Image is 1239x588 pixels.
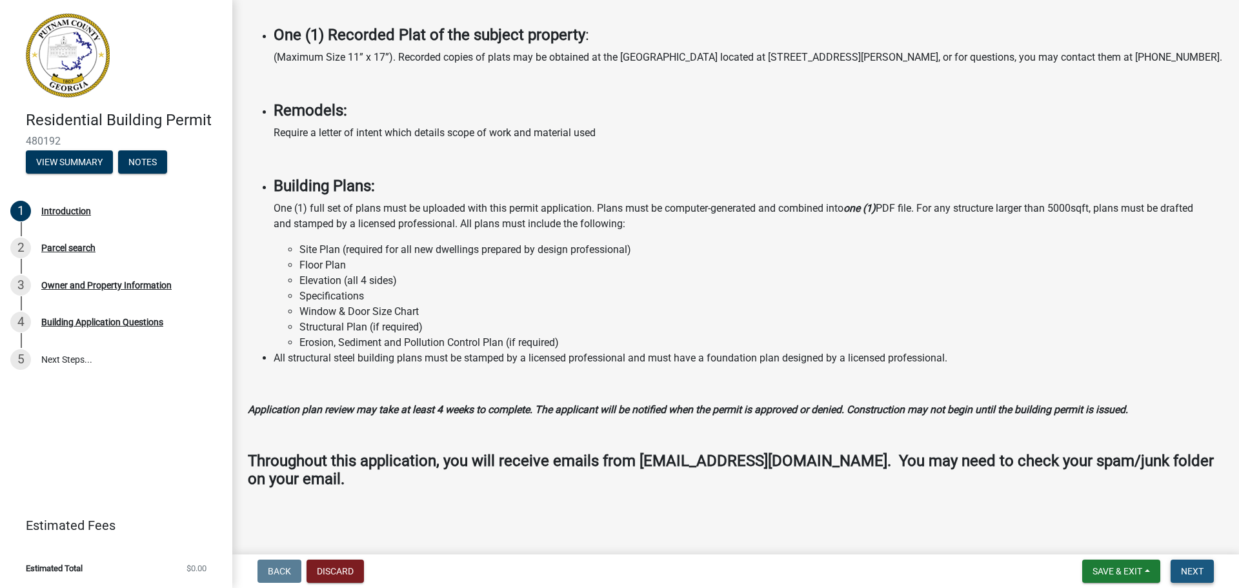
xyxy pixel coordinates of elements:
[10,275,31,296] div: 3
[274,125,1224,141] p: Require a letter of intent which details scope of work and material used
[274,177,375,195] strong: Building Plans:
[1171,560,1214,583] button: Next
[257,560,301,583] button: Back
[26,111,222,130] h4: Residential Building Permit
[26,135,206,147] span: 480192
[26,14,110,97] img: Putnam County, Georgia
[307,560,364,583] button: Discard
[299,289,1224,304] li: Specifications
[10,312,31,332] div: 4
[299,242,1224,258] li: Site Plan (required for all new dwellings prepared by design professional)
[299,335,1224,350] li: Erosion, Sediment and Pollution Control Plan (if required)
[274,101,347,119] strong: Remodels:
[1181,566,1204,576] span: Next
[274,201,1224,232] p: One (1) full set of plans must be uploaded with this permit application. Plans must be computer-g...
[10,512,212,538] a: Estimated Fees
[26,564,83,573] span: Estimated Total
[843,202,876,214] strong: one (1)
[1093,566,1142,576] span: Save & Exit
[299,273,1224,289] li: Elevation (all 4 sides)
[41,318,163,327] div: Building Application Questions
[10,349,31,370] div: 5
[248,452,1214,489] strong: Throughout this application, you will receive emails from [EMAIL_ADDRESS][DOMAIN_NAME]. You may n...
[274,26,1224,45] h4: :
[41,243,96,252] div: Parcel search
[41,207,91,216] div: Introduction
[1082,560,1160,583] button: Save & Exit
[118,157,167,168] wm-modal-confirm: Notes
[299,304,1224,319] li: Window & Door Size Chart
[274,50,1224,65] p: (Maximum Size 11” x 17”). Recorded copies of plats may be obtained at the [GEOGRAPHIC_DATA] locat...
[10,201,31,221] div: 1
[248,403,1128,416] strong: Application plan review may take at least 4 weeks to complete. The applicant will be notified whe...
[299,319,1224,335] li: Structural Plan (if required)
[186,564,206,573] span: $0.00
[41,281,172,290] div: Owner and Property Information
[26,157,113,168] wm-modal-confirm: Summary
[118,150,167,174] button: Notes
[274,350,1224,366] li: All structural steel building plans must be stamped by a licensed professional and must have a fo...
[299,258,1224,273] li: Floor Plan
[10,238,31,258] div: 2
[274,26,585,44] strong: One (1) Recorded Plat of the subject property
[268,566,291,576] span: Back
[26,150,113,174] button: View Summary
